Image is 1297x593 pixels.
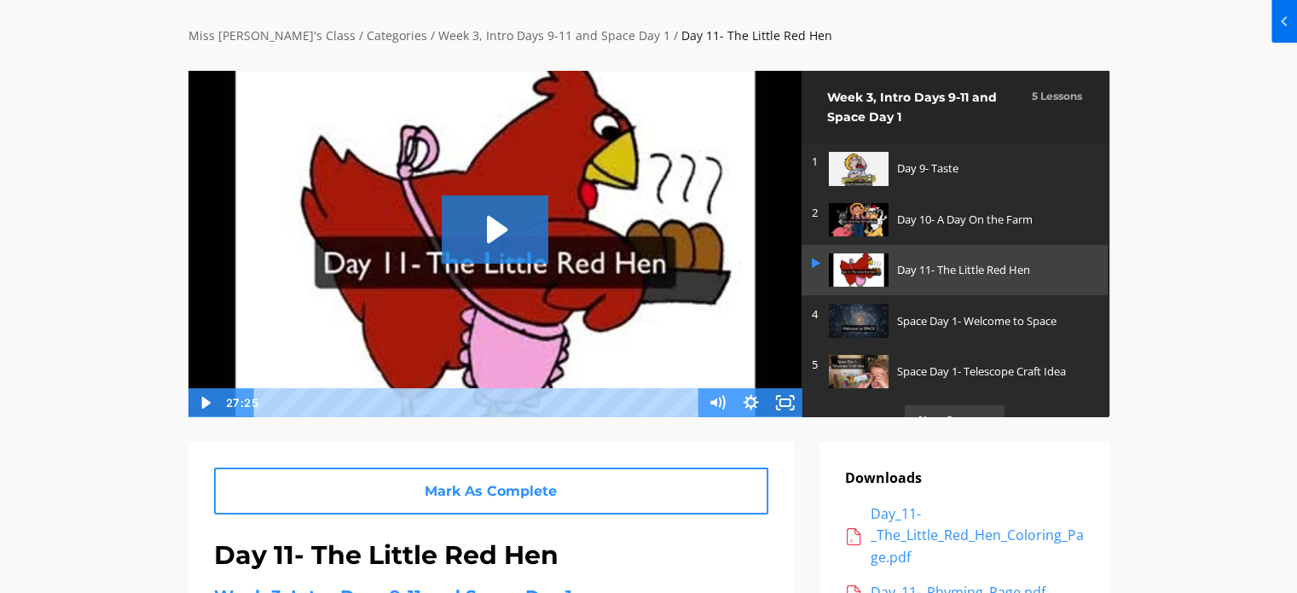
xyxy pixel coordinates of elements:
[188,388,222,417] button: Play Video
[897,261,1090,279] p: Day 11- The Little Red Hen
[802,245,1109,295] a: Day 11- The Little Red Hen
[3,11,23,32] span: chevron_left
[812,204,820,222] p: 2
[897,363,1090,381] p: Space Day 1- Telescope Craft Idea
[438,27,670,44] a: Week 3, Intro Days 9-11 and Space Day 1
[442,195,548,264] button: Play Video: sites/2147505858/video/wzkftW4QTReUCVwGckZx_Day_11-_The_Little_Red_Hen.mp4
[827,88,1024,126] h2: Week 3, Intro Days 9-11 and Space Day 1
[802,346,1109,397] a: 5 Space Day 1- Telescope Craft Idea
[829,253,889,287] img: p1fGzHopTGuyfv9vN482_169e1eee4cb441b123ff0107a7541ffe8a62d2c5.jpg
[802,143,1109,194] a: 1 Day 9- Taste
[897,160,1090,177] p: Day 9- Taste
[845,468,1084,490] p: Downloads
[768,388,802,417] button: Fullscreen
[812,305,820,323] p: 4
[802,295,1109,346] a: 4 Space Day 1- Welcome to Space
[681,26,832,45] div: Day 11- The Little Red Hen
[812,356,820,374] p: 5
[214,535,768,576] h1: Day 11- The Little Red Hen
[829,203,889,236] img: zY2HIoSQ2KAIB7ojOWe9_4f9395786427db5b7b8967eb61aac3cfdcb53d13.jpg
[829,152,889,185] img: pLFJVG1aSUSIWDBdFOox_260940247203bf2659202069ea1ab8c1139d526e.jpg
[845,528,862,545] img: acrobat.png
[188,27,356,44] a: Miss [PERSON_NAME]'s Class
[829,304,889,337] img: m8WisU8sRFumGDh4Djfq_6fd0d1b30e8443fa0196a970a21a31f721b65921.jpg
[845,503,1084,569] a: Day_11-_The_Little_Red_Hen_Coloring_Page.pdf
[802,397,1109,444] a: Next Category
[214,468,768,515] a: Mark As Complete
[1032,88,1082,104] h3: 5 Lessons
[674,26,678,45] div: /
[367,27,427,44] a: Categories
[905,405,1005,435] p: Next Category
[897,211,1090,229] p: Day 10- A Day On the Farm
[431,26,435,45] div: /
[871,503,1084,569] div: Day_11-_The_Little_Red_Hen_Coloring_Page.pdf
[266,388,692,417] div: Playbar
[359,26,363,45] div: /
[700,388,734,417] button: Mute
[802,195,1109,245] a: 2 Day 10- A Day On the Farm
[897,312,1090,330] p: Space Day 1- Welcome to Space
[812,153,820,171] p: 1
[734,388,768,417] button: Show settings menu
[829,355,889,388] img: 4uXhXVxoQbe35coP7HqU_6220d02ffa532d3b1cfcc5908418a7c8693e47e6.jpg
